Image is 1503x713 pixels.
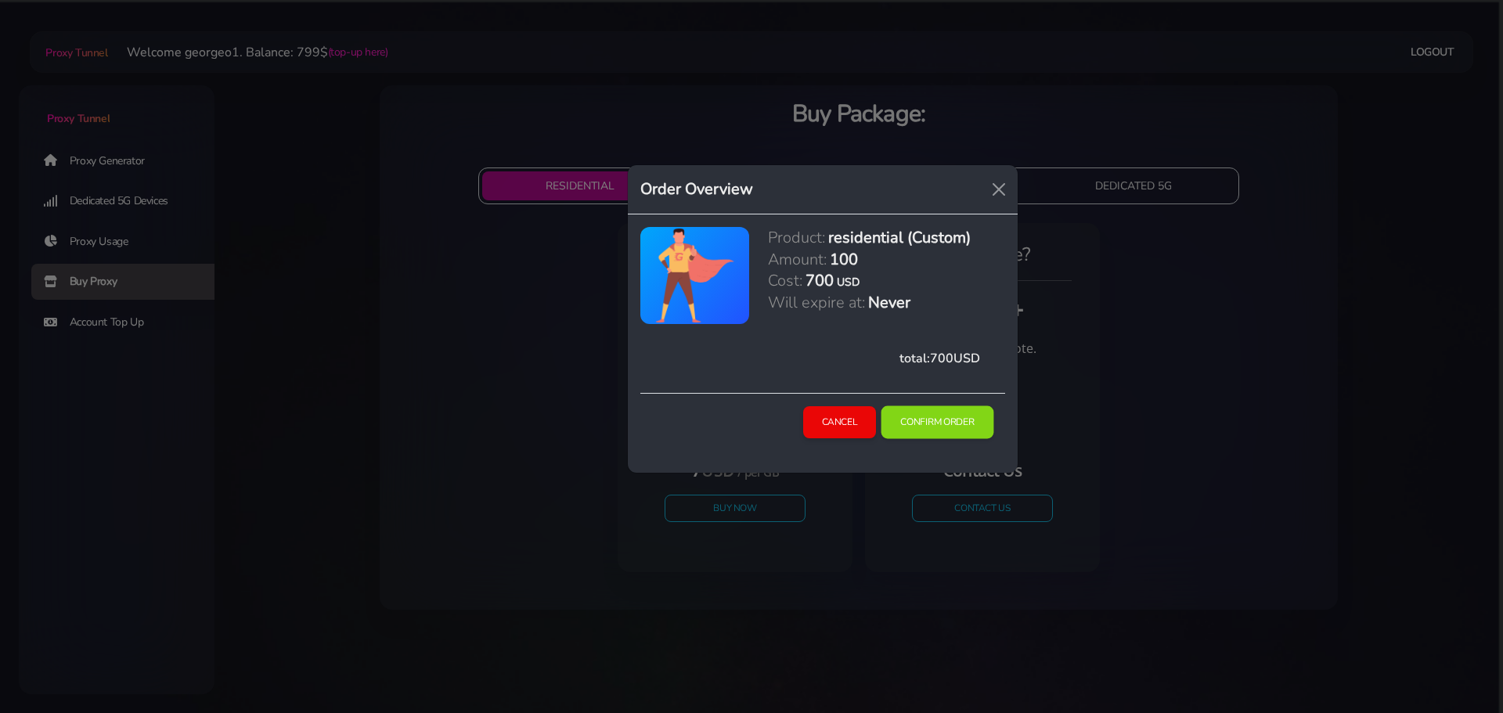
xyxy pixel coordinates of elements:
[1427,637,1483,693] iframe: Webchat Widget
[828,227,971,248] h5: residential (Custom)
[986,177,1011,202] button: Close
[837,275,860,290] h6: USD
[899,350,980,367] span: total: USD
[930,350,953,367] span: 700
[768,249,827,270] h5: Amount:
[806,270,834,291] h5: 700
[881,406,994,439] button: Confirm Order
[768,292,865,313] h5: Will expire at:
[640,178,753,201] h5: Order Overview
[868,292,910,313] h5: Never
[768,227,825,248] h5: Product:
[654,227,736,324] img: antenna.png
[768,270,802,291] h5: Cost:
[830,249,858,270] h5: 100
[803,406,877,438] button: Cancel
